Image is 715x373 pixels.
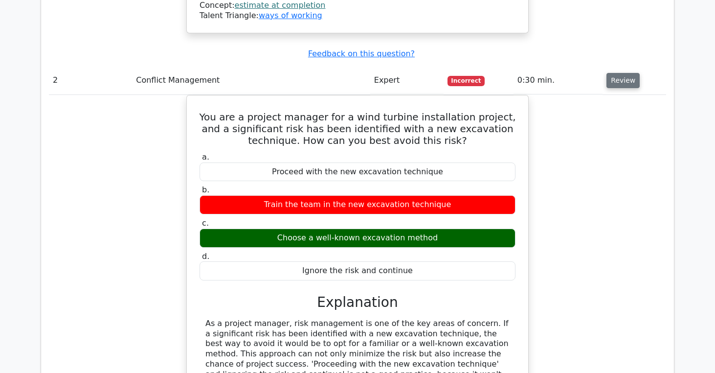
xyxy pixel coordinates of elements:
[370,67,444,94] td: Expert
[49,67,132,94] td: 2
[259,11,322,20] a: ways of working
[199,111,516,146] h5: You are a project manager for a wind turbine installation project, and a significant risk has bee...
[200,0,515,11] div: Concept:
[235,0,326,10] a: estimate at completion
[202,152,209,162] span: a.
[132,67,370,94] td: Conflict Management
[308,49,415,58] a: Feedback on this question?
[205,294,510,311] h3: Explanation
[200,261,515,280] div: Ignore the risk and continue
[514,67,603,94] td: 0:30 min.
[202,252,209,261] span: d.
[200,229,515,248] div: Choose a well-known excavation method
[447,76,485,86] span: Incorrect
[200,163,515,182] div: Proceed with the new excavation technique
[606,73,640,88] button: Review
[200,195,515,214] div: Train the team in the new excavation technique
[202,185,209,194] span: b.
[202,218,209,228] span: c.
